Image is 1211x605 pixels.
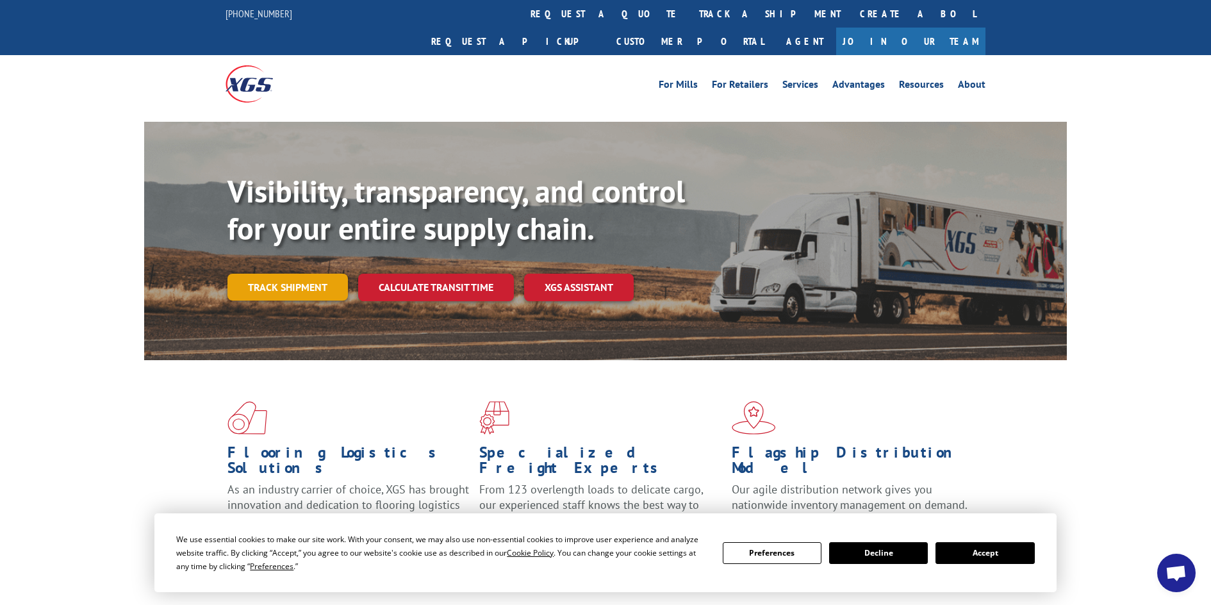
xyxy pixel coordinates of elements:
[227,274,348,301] a: Track shipment
[524,274,634,301] a: XGS ASSISTANT
[773,28,836,55] a: Agent
[227,482,469,527] span: As an industry carrier of choice, XGS has brought innovation and dedication to flooring logistics...
[479,401,509,435] img: xgs-icon-focused-on-flooring-red
[829,542,928,564] button: Decline
[1157,554,1196,592] a: Open chat
[154,513,1057,592] div: Cookie Consent Prompt
[227,401,267,435] img: xgs-icon-total-supply-chain-intelligence-red
[659,79,698,94] a: For Mills
[732,482,968,512] span: Our agile distribution network gives you nationwide inventory management on demand.
[836,28,985,55] a: Join Our Team
[422,28,607,55] a: Request a pickup
[507,547,554,558] span: Cookie Policy
[782,79,818,94] a: Services
[723,542,821,564] button: Preferences
[958,79,985,94] a: About
[607,28,773,55] a: Customer Portal
[226,7,292,20] a: [PHONE_NUMBER]
[479,445,721,482] h1: Specialized Freight Experts
[227,445,470,482] h1: Flooring Logistics Solutions
[227,171,685,248] b: Visibility, transparency, and control for your entire supply chain.
[732,401,776,435] img: xgs-icon-flagship-distribution-model-red
[899,79,944,94] a: Resources
[358,274,514,301] a: Calculate transit time
[479,482,721,539] p: From 123 overlength loads to delicate cargo, our experienced staff knows the best way to move you...
[732,445,974,482] h1: Flagship Distribution Model
[712,79,768,94] a: For Retailers
[250,561,293,572] span: Preferences
[176,533,707,573] div: We use essential cookies to make our site work. With your consent, we may also use non-essential ...
[832,79,885,94] a: Advantages
[935,542,1034,564] button: Accept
